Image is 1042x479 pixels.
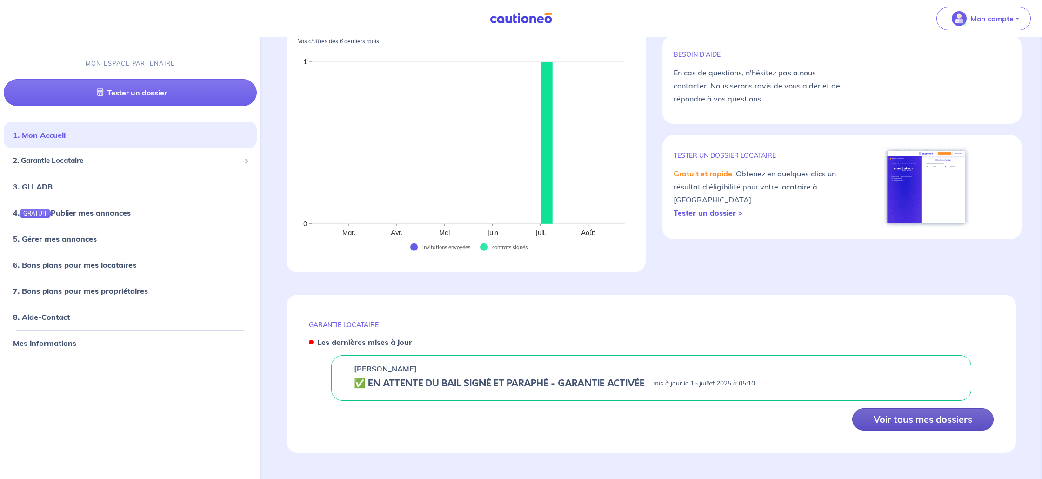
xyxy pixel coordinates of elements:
span: 2. Garantie Locataire [13,155,240,166]
text: Août [581,229,596,237]
p: MON ESPACE PARTENAIRE [86,59,175,68]
a: Mes informations [13,338,76,348]
img: Cautioneo [486,13,556,24]
button: Voir tous mes dossiers [852,408,994,431]
div: Mes informations [4,334,257,352]
img: simulateur.png [882,146,970,228]
div: 2. Garantie Locataire [4,152,257,170]
a: 6. Bons plans pour mes locataires [13,260,136,270]
a: 5. Gérer mes annonces [13,234,97,243]
a: 8. Aide-Contact [13,312,70,322]
img: illu_account_valid_menu.svg [952,11,967,26]
a: 7. Bons plans pour mes propriétaires [13,286,148,296]
p: Obtenez en quelques clics un résultat d'éligibilité pour votre locataire à [GEOGRAPHIC_DATA]. [674,167,842,219]
div: 5. Gérer mes annonces [4,229,257,248]
h5: ✅️️️ EN ATTENTE DU BAIL SIGNÉ ET PARAPHÉ - GARANTIE ACTIVÉE [354,378,645,389]
em: Vos chiffres des 6 derniers mois [298,38,379,45]
p: En cas de questions, n'hésitez pas à nous contacter. Nous serons ravis de vous aider et de répond... [674,66,842,105]
text: Juil. [535,229,546,237]
text: 1 [303,58,307,66]
div: 6. Bons plans pour mes locataires [4,256,257,274]
text: Mar. [342,229,355,237]
div: 8. Aide-Contact [4,308,257,326]
p: TESTER un dossier locataire [674,151,842,160]
em: Gratuit et rapide ! [674,169,736,178]
p: - mis à jour le 15 juillet 2025 à 05:10 [648,379,755,388]
div: 4.GRATUITPublier mes annonces [4,203,257,222]
a: 1. Mon Accueil [13,130,66,140]
p: BESOIN D'AIDE [674,50,842,59]
div: 7. Bons plans pour mes propriétaires [4,282,257,300]
text: 0 [303,220,307,228]
a: 3. GLI ADB [13,182,53,191]
text: Juin [487,229,498,237]
div: 1. Mon Accueil [4,126,257,144]
a: Tester un dossier [4,79,257,106]
text: Avr. [391,229,403,237]
div: 3. GLI ADB [4,177,257,196]
a: Tester un dossier > [674,208,743,217]
a: 4.GRATUITPublier mes annonces [13,208,131,217]
p: GARANTIE LOCATAIRE [309,321,994,329]
strong: Les dernières mises à jour [317,337,412,347]
div: state: CONTRACT-SIGNED, Context: NOT-LESSOR,IS-GL-CAUTION [354,378,948,389]
button: illu_account_valid_menu.svgMon compte [936,7,1031,30]
p: [PERSON_NAME] [354,363,417,374]
text: Mai [440,229,450,237]
p: Mon compte [970,13,1014,24]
